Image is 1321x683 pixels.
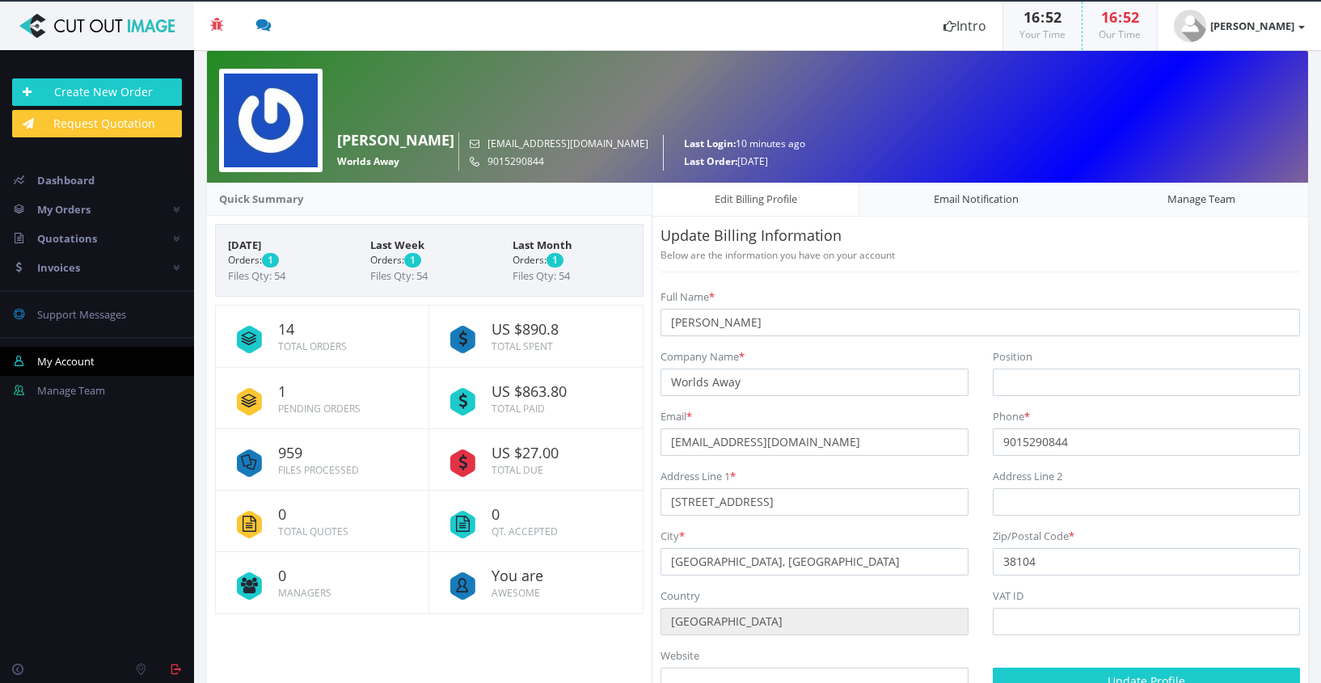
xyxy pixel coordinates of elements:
a: Intro [927,2,1002,50]
span: 959 [278,445,416,462]
span: Dashboard [37,173,95,188]
label: Company Name [660,348,745,365]
span: 52 [1045,7,1061,27]
span: Last Month [513,237,631,253]
small: Pending Orders [278,402,361,415]
a: 959 Files Processed [228,429,416,490]
small: Your Time [1019,27,1066,41]
a: Manage Team [1093,182,1309,217]
span: 1 [262,253,279,268]
span: Files Qty: 54 [228,268,285,283]
span: Worlds Away [337,153,399,171]
label: Full Name [660,289,715,305]
span: Last Week [370,237,488,253]
a: You are Awesome [441,552,631,613]
span: 1 [547,253,563,268]
strong: Last Login: [684,137,736,150]
small: Managers [278,586,331,600]
span: : [1040,7,1045,27]
small: Total Quotes [278,525,348,538]
p: Update Billing Information [660,225,1300,247]
small: Files Processed [278,463,359,477]
span: 16 [1101,7,1117,27]
label: Phone [993,408,1030,424]
a: 1 Pending Orders [228,368,416,428]
span: 0 [492,507,631,523]
span: Files Qty: 54 [513,268,570,283]
a: 14 Total Orders [228,306,416,366]
label: City [660,528,685,544]
span: 1 [404,253,421,268]
a: 0 Total Quotes [228,491,416,551]
small: Total Spent [492,339,553,353]
label: VAT ID [993,588,1023,604]
span: US $863.80 [492,384,631,400]
a: US $890.8 Total Spent [441,306,631,366]
small: [EMAIL_ADDRESS][DOMAIN_NAME] [470,135,648,153]
label: Email [660,408,692,424]
a: Request Quotation [12,110,182,137]
label: Website [660,647,699,664]
span: Manage Team [37,383,105,398]
a: Edit Billing Profile [652,182,859,217]
small: Orders: [370,253,488,268]
span: 0 [278,568,416,584]
strong: Last Order: [684,154,737,168]
label: Country [660,588,700,604]
small: Awesome [492,586,540,600]
span: 0 [278,507,416,523]
span: 52 [1123,7,1139,27]
span: US $890.8 [492,322,631,338]
span: : [1117,7,1123,27]
input: Phone [993,428,1301,456]
a: [PERSON_NAME] [1158,2,1321,50]
span: US $27.00 [492,445,631,462]
span: [DATE] [228,237,346,253]
label: Address Line 2 [993,468,1062,484]
span: Files Qty: 54 [370,268,428,283]
label: Address Line 1 [660,468,736,484]
img: user_default.jpg [1174,10,1206,42]
span: Quotations [37,231,97,246]
a: US $27.00 Total Due [441,429,631,490]
a: US $863.80 Total Paid [441,368,631,428]
a: Create New Order [12,78,182,106]
label: Position [993,348,1032,365]
span: 14 [278,322,416,338]
small: Below are the information you have on your account [660,248,895,262]
small: Our Time [1099,27,1141,41]
small: Total Paid [492,402,545,415]
a: Email Notification [859,182,1093,217]
span: My Account [37,354,95,369]
span: Support Messages [37,307,126,322]
small: [DATE] [676,153,805,171]
small: QT. Accepted [492,525,558,538]
span: Invoices [37,260,80,275]
strong: Quick Summary [219,192,303,206]
small: Orders: [228,253,346,268]
strong: [PERSON_NAME] [337,130,454,150]
small: 9015290844 [470,153,648,171]
small: 10 minutes ago [676,135,805,153]
a: 0 Managers [228,552,416,613]
label: Zip/Postal Code [993,528,1074,544]
strong: [PERSON_NAME] [1210,19,1294,33]
span: You are [492,568,631,584]
small: Total Due [492,463,543,477]
small: Total Orders [278,339,347,353]
span: 16 [1023,7,1040,27]
span: 1 [278,384,416,400]
a: 0 QT. Accepted [441,491,631,551]
small: Orders: [513,253,631,268]
img: Cut Out Image [12,14,182,38]
span: My Orders [37,202,91,217]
